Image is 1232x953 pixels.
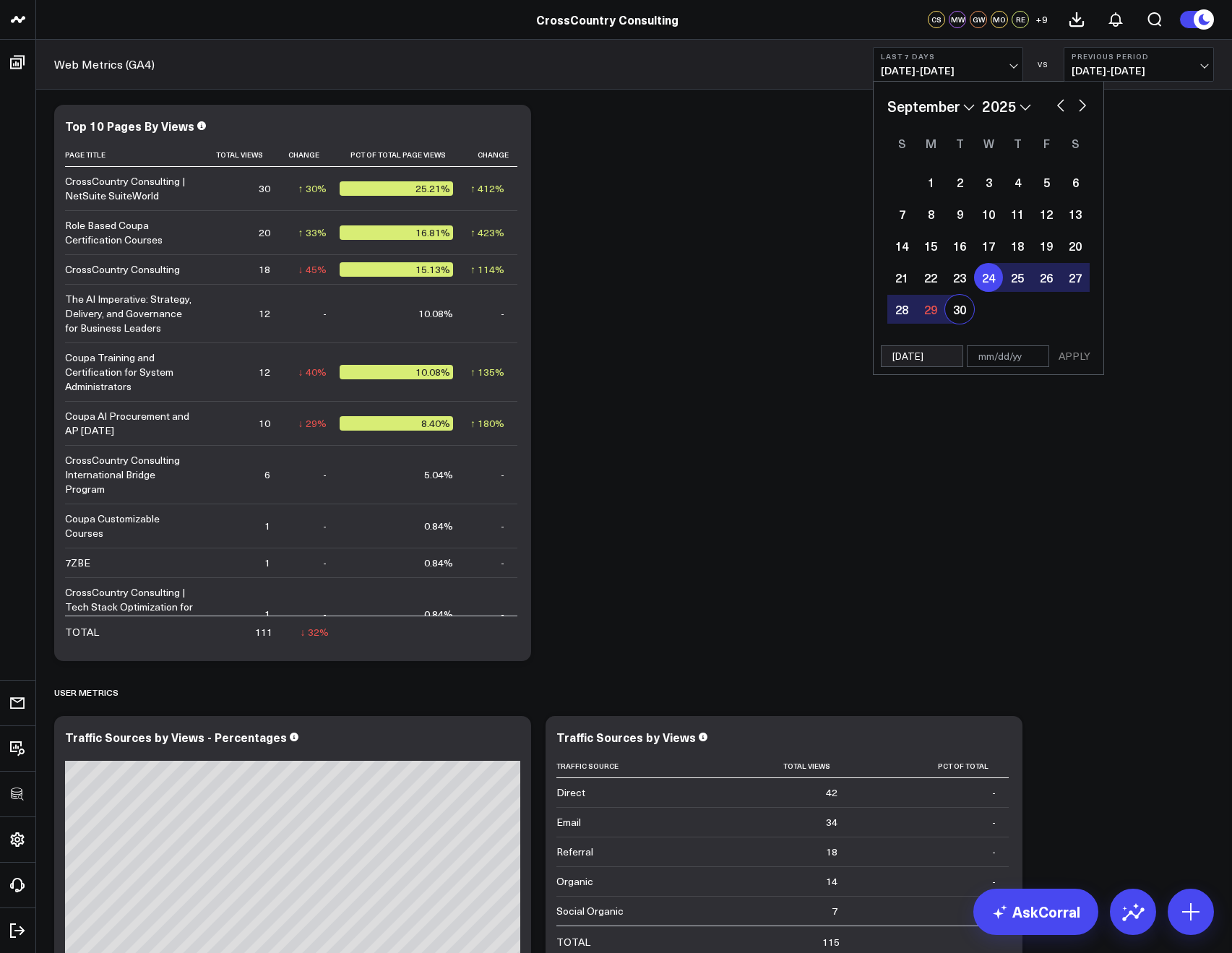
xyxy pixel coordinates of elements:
th: Change [466,143,517,167]
div: Social Organic [556,904,624,918]
div: VS [1030,60,1056,69]
button: Last 7 Days[DATE]-[DATE] [873,47,1023,82]
div: - [992,874,996,889]
div: Wednesday [974,131,1003,155]
div: Direct [556,785,585,800]
span: + 9 [1035,14,1048,25]
div: - [501,519,504,533]
div: - [501,607,504,621]
div: 0.84% [424,607,453,621]
div: Top 10 Pages By Views [65,118,194,134]
b: Last 7 Days [881,52,1015,61]
div: The AI Imperative: Strategy, Delivery, and Governance for Business Leaders [65,292,197,335]
div: 6 [264,467,270,482]
div: - [501,306,504,321]
button: APPLY [1053,345,1096,367]
div: 7ZBE [65,556,90,570]
div: ↓ 40% [298,365,327,379]
div: Tuesday [945,131,974,155]
a: CrossCountry Consulting [536,12,679,27]
div: 1 [264,607,270,621]
div: ↑ 423% [470,225,504,240]
th: Page Title [65,143,210,167]
div: 5.04% [424,467,453,482]
div: Traffic Sources by Views - Percentages [65,729,287,745]
div: Saturday [1061,131,1090,155]
div: 1 [264,519,270,533]
div: 42 [826,785,837,800]
div: CrossCountry Consulting [65,262,180,277]
div: Sunday [887,131,916,155]
div: 0.84% [424,519,453,533]
div: 115 [822,935,840,949]
div: - [992,815,996,829]
div: 18 [259,262,270,277]
button: +9 [1033,11,1050,28]
div: 10 [259,416,270,431]
div: 10.08% [340,365,453,379]
th: Pct Of Total [850,754,1009,778]
div: ↑ 412% [470,181,504,196]
b: Previous Period [1072,52,1206,61]
input: mm/dd/yy [967,345,1049,367]
span: [DATE] - [DATE] [881,65,1015,77]
div: Thursday [1003,131,1032,155]
div: 15.13% [340,262,453,277]
div: CrossCountry Consulting International Bridge Program [65,453,197,496]
div: 34 [826,815,837,829]
div: CS [928,11,945,28]
a: Web Metrics (GA4) [54,56,155,72]
button: Previous Period[DATE]-[DATE] [1064,47,1214,82]
div: ↑ 114% [470,262,504,277]
div: 111 [255,625,272,639]
div: GW [970,11,987,28]
div: 12 [259,365,270,379]
div: Coupa AI Procurement and AP [DATE] [65,409,197,438]
div: CrossCountry Consulting | NetSuite SuiteWorld [65,174,197,203]
div: 25.21% [340,181,453,196]
div: MW [949,11,966,28]
div: RE [1012,11,1029,28]
th: Traffic Source [556,754,701,778]
th: Total Views [210,143,283,167]
div: - [323,306,327,321]
div: - [323,556,327,570]
div: Organic [556,874,593,889]
th: Total Views [701,754,850,778]
div: ↓ 29% [298,416,327,431]
div: Email [556,815,581,829]
div: ↑ 30% [298,181,327,196]
span: [DATE] - [DATE] [1072,65,1206,77]
input: mm/dd/yy [881,345,963,367]
div: - [992,845,996,859]
div: 10.08% [418,306,453,321]
div: USER METRICS [54,676,119,709]
div: 8.40% [340,416,453,431]
a: AskCorral [973,889,1098,935]
div: CrossCountry Consulting | Tech Stack Optimization for Clinical-Stage Biopharma Companies [65,585,197,643]
th: Pct Of Total Page Views [340,143,466,167]
div: ↓ 45% [298,262,327,277]
div: ↓ 32% [301,625,329,639]
div: - [323,519,327,533]
div: 20 [259,225,270,240]
div: Friday [1032,131,1061,155]
div: ↑ 180% [470,416,504,431]
div: Coupa Customizable Courses [65,512,197,540]
div: 0.84% [424,556,453,570]
div: - [501,556,504,570]
div: ↑ 135% [470,365,504,379]
div: ↑ 33% [298,225,327,240]
div: Referral [556,845,593,859]
div: Role Based Coupa Certification Courses [65,218,197,247]
div: Coupa Training and Certification for System Administrators [65,350,197,394]
div: 16.81% [340,225,453,240]
div: 7 [832,904,837,918]
div: TOTAL [556,935,590,949]
th: Change [283,143,340,167]
div: 30 [259,181,270,196]
div: 1 [264,556,270,570]
div: 14 [826,874,837,889]
div: - [323,467,327,482]
div: Traffic Sources by Views [556,729,696,745]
